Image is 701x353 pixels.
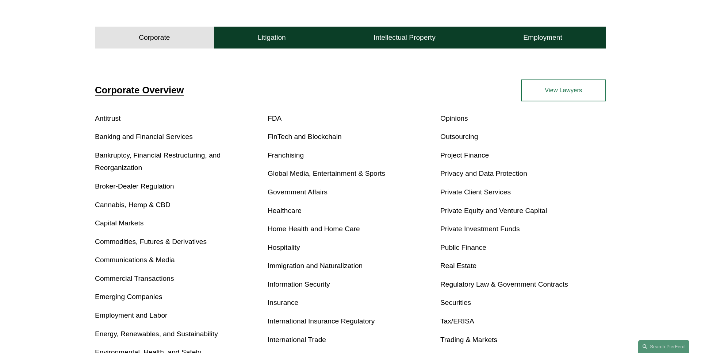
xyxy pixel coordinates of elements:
a: View Lawyers [521,79,606,101]
a: Immigration and Naturalization [268,262,363,269]
a: Privacy and Data Protection [440,170,527,177]
a: Project Finance [440,151,489,159]
a: Government Affairs [268,188,327,196]
a: Corporate Overview [95,85,184,95]
a: FinTech and Blockchain [268,133,342,140]
a: Hospitality [268,244,300,251]
a: International Trade [268,336,326,344]
a: Cannabis, Hemp & CBD [95,201,171,209]
a: Broker-Dealer Regulation [95,182,174,190]
a: Antitrust [95,115,120,122]
a: Search this site [638,340,689,353]
a: Insurance [268,299,298,306]
h4: Employment [523,33,562,42]
a: Emerging Companies [95,293,162,300]
a: Capital Markets [95,219,143,227]
a: Banking and Financial Services [95,133,193,140]
a: Energy, Renewables, and Sustainability [95,330,218,338]
h4: Intellectual Property [374,33,436,42]
a: Commercial Transactions [95,275,174,282]
h4: Litigation [258,33,286,42]
a: Tax/ERISA [440,317,474,325]
a: Home Health and Home Care [268,225,360,233]
a: Private Investment Funds [440,225,520,233]
a: Global Media, Entertainment & Sports [268,170,385,177]
a: International Insurance Regulatory [268,317,375,325]
a: Trading & Markets [440,336,497,344]
a: Private Client Services [440,188,511,196]
a: Franchising [268,151,304,159]
a: Securities [440,299,471,306]
a: Healthcare [268,207,302,214]
a: Opinions [440,115,468,122]
a: Real Estate [440,262,476,269]
a: Regulatory Law & Government Contracts [440,280,568,288]
a: Outsourcing [440,133,478,140]
a: Commodities, Futures & Derivatives [95,238,207,245]
h4: Corporate [139,33,170,42]
a: Communications & Media [95,256,175,264]
a: Private Equity and Venture Capital [440,207,547,214]
a: Public Finance [440,244,486,251]
a: Employment and Labor [95,311,167,319]
a: Bankruptcy, Financial Restructuring, and Reorganization [95,151,221,172]
a: Information Security [268,280,330,288]
a: FDA [268,115,281,122]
